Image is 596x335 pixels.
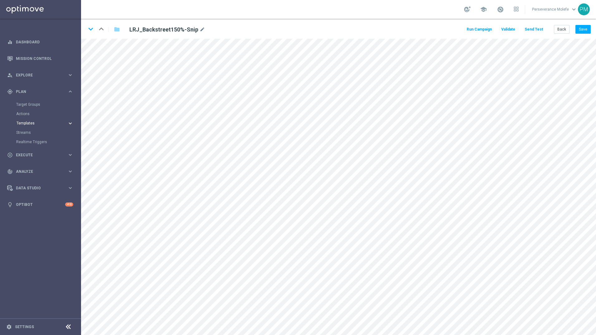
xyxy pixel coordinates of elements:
[16,50,73,67] a: Mission Control
[16,90,67,94] span: Plan
[114,26,120,33] i: folder
[7,56,74,61] button: Mission Control
[7,202,74,207] button: lightbulb Optibot +10
[16,73,67,77] span: Explore
[7,40,74,45] button: equalizer Dashboard
[113,24,121,34] button: folder
[16,153,67,157] span: Execute
[16,111,65,116] a: Actions
[7,72,67,78] div: Explore
[7,73,74,78] button: person_search Explore keyboard_arrow_right
[16,109,80,119] div: Actions
[7,39,13,45] i: equalizer
[7,152,67,158] div: Execute
[67,72,73,78] i: keyboard_arrow_right
[16,119,80,128] div: Templates
[16,100,80,109] div: Target Groups
[67,89,73,95] i: keyboard_arrow_right
[7,169,13,174] i: track_changes
[480,6,487,13] span: school
[575,25,591,34] button: Save
[501,27,515,32] span: Validate
[7,153,74,158] button: play_circle_outline Execute keyboard_arrow_right
[578,3,590,15] div: PM
[67,120,73,126] i: keyboard_arrow_right
[554,25,570,34] button: Back
[67,185,73,191] i: keyboard_arrow_right
[7,50,73,67] div: Mission Control
[7,202,13,207] i: lightbulb
[7,89,67,95] div: Plan
[65,202,73,206] div: +10
[16,128,80,137] div: Streams
[466,25,493,34] button: Run Campaign
[7,185,67,191] div: Data Studio
[6,324,12,330] i: settings
[7,196,73,213] div: Optibot
[7,89,13,95] i: gps_fixed
[531,5,578,14] a: Perseverance Molefekeyboard_arrow_down
[7,152,13,158] i: play_circle_outline
[7,169,67,174] div: Analyze
[16,121,74,126] button: Templates keyboard_arrow_right
[129,26,198,33] h2: LRJ_Backstreet150%-Snip
[67,168,73,174] i: keyboard_arrow_right
[15,325,34,329] a: Settings
[16,196,65,213] a: Optibot
[7,169,74,174] button: track_changes Analyze keyboard_arrow_right
[7,34,73,50] div: Dashboard
[7,72,13,78] i: person_search
[17,121,67,125] div: Templates
[16,130,65,135] a: Streams
[7,186,74,191] button: Data Studio keyboard_arrow_right
[500,25,516,34] button: Validate
[67,152,73,158] i: keyboard_arrow_right
[16,102,65,107] a: Target Groups
[16,139,65,144] a: Realtime Triggers
[7,89,74,94] button: gps_fixed Plan keyboard_arrow_right
[524,25,544,34] button: Send Test
[17,121,61,125] span: Templates
[16,170,67,173] span: Analyze
[86,24,95,34] i: keyboard_arrow_down
[16,186,67,190] span: Data Studio
[570,6,577,13] span: keyboard_arrow_down
[16,137,80,147] div: Realtime Triggers
[199,26,205,33] i: mode_edit
[16,34,73,50] a: Dashboard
